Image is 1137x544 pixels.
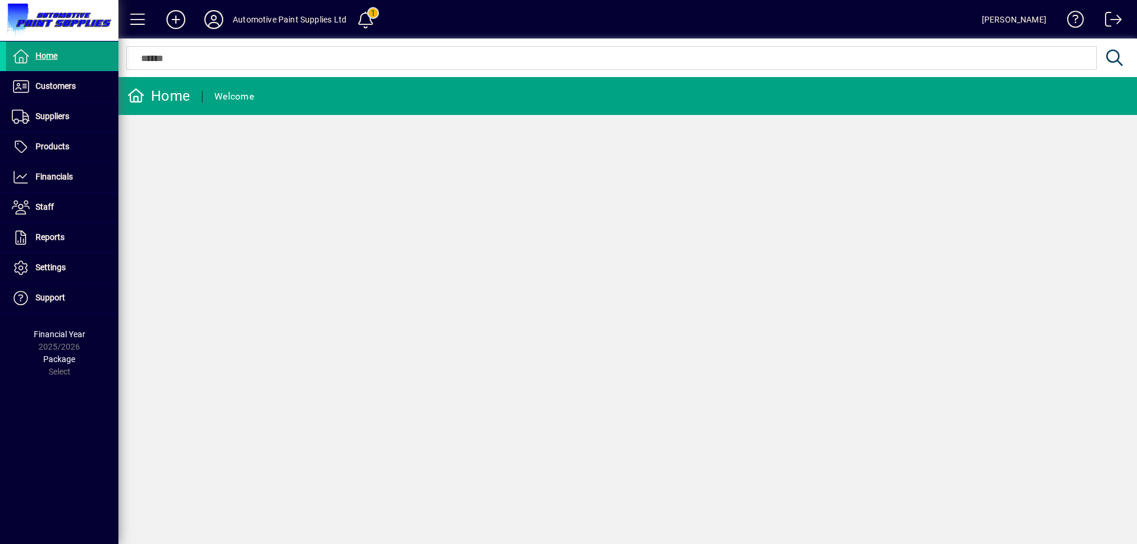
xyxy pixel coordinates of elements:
[36,81,76,91] span: Customers
[6,162,118,192] a: Financials
[982,10,1046,29] div: [PERSON_NAME]
[6,253,118,283] a: Settings
[36,202,54,212] span: Staff
[6,72,118,101] a: Customers
[1058,2,1084,41] a: Knowledge Base
[36,232,65,242] span: Reports
[233,10,346,29] div: Automotive Paint Supplies Ltd
[36,111,69,121] span: Suppliers
[214,87,254,106] div: Welcome
[6,132,118,162] a: Products
[34,329,85,339] span: Financial Year
[36,263,66,272] span: Settings
[6,283,118,313] a: Support
[6,102,118,132] a: Suppliers
[1096,2,1122,41] a: Logout
[6,193,118,222] a: Staff
[36,51,57,60] span: Home
[157,9,195,30] button: Add
[36,172,73,181] span: Financials
[127,87,190,105] div: Home
[43,354,75,364] span: Package
[36,142,69,151] span: Products
[6,223,118,252] a: Reports
[36,293,65,302] span: Support
[195,9,233,30] button: Profile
